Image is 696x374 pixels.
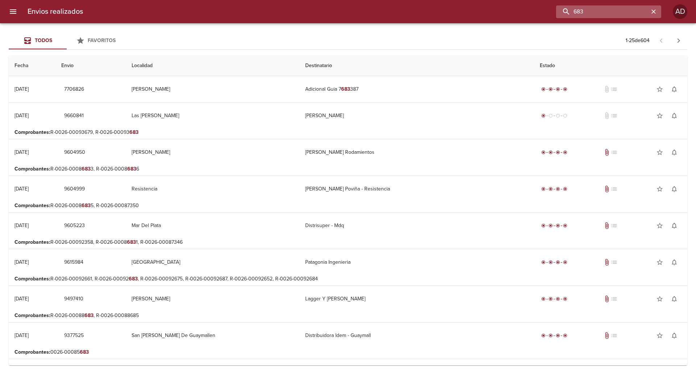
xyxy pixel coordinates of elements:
[28,6,83,17] h6: Envios realizados
[61,292,86,306] button: 9497410
[61,256,86,269] button: 9615984
[126,322,299,349] td: San [PERSON_NAME] De Guaymallen
[126,56,299,76] th: Localidad
[563,187,567,191] span: radio_button_checked
[14,312,681,319] p: R-0026-00088 , R-0026-00088685
[610,332,618,339] span: No tiene pedido asociado
[299,213,534,239] td: Distrisuper - Mdq
[541,223,546,228] span: radio_button_checked
[534,56,687,76] th: Estado
[548,223,553,228] span: radio_button_checked
[129,129,138,135] em: 683
[556,87,560,91] span: radio_button_checked
[610,295,618,303] span: No tiene pedido asociado
[88,37,116,44] span: Favoritos
[603,259,610,266] span: Tiene documentos adjuntos
[14,276,50,282] b: Comprobantes :
[540,112,569,119] div: Generado
[610,259,618,266] span: No tiene pedido asociado
[556,114,560,118] span: radio_button_unchecked
[671,259,678,266] span: notifications_none
[667,108,681,123] button: Activar notificaciones
[64,111,84,120] span: 9660841
[652,108,667,123] button: Agregar a favoritos
[64,221,85,230] span: 9605223
[341,86,350,92] em: 683
[9,56,55,76] th: Fecha
[610,149,618,156] span: No tiene pedido asociado
[61,146,88,159] button: 9604950
[61,109,87,123] button: 9660841
[14,239,681,246] p: R-0026-00092358, R-0026-0008 1, R-0026-00087346
[541,333,546,338] span: radio_button_checked
[126,249,299,275] td: [GEOGRAPHIC_DATA]
[14,149,29,155] div: [DATE]
[548,260,553,264] span: radio_button_checked
[80,349,89,355] em: 683
[14,239,50,245] b: Comprobantes :
[126,139,299,165] td: [PERSON_NAME]
[64,85,84,94] span: 7706826
[82,202,91,209] em: 683
[667,292,681,306] button: Activar notificaciones
[4,3,22,20] button: menu
[563,150,567,155] span: radio_button_checked
[541,297,546,301] span: radio_button_checked
[540,222,569,229] div: Entregado
[299,249,534,275] td: Patagonia Ingenieria
[299,286,534,312] td: Lagger Y [PERSON_NAME]
[548,297,553,301] span: radio_button_checked
[64,148,85,157] span: 9604950
[656,185,663,193] span: star_border
[667,82,681,96] button: Activar notificaciones
[656,295,663,303] span: star_border
[299,176,534,202] td: [PERSON_NAME] Poviña - Resistencia
[656,332,663,339] span: star_border
[61,83,87,96] button: 7706826
[548,150,553,155] span: radio_button_checked
[127,166,136,172] em: 683
[14,349,681,356] p: 0026-00085
[14,332,29,338] div: [DATE]
[610,86,618,93] span: No tiene pedido asociado
[548,87,553,91] span: radio_button_checked
[673,4,687,19] div: AD
[14,166,50,172] b: Comprobantes :
[541,87,546,91] span: radio_button_checked
[556,187,560,191] span: radio_button_checked
[610,112,618,119] span: No tiene pedido asociado
[14,165,681,173] p: R-0026-0008 3, R-0026-0008 6
[14,129,50,135] b: Comprobantes :
[563,333,567,338] span: radio_button_checked
[540,332,569,339] div: Entregado
[64,295,83,304] span: 9497410
[556,260,560,264] span: radio_button_checked
[603,112,610,119] span: No tiene documentos adjuntos
[129,276,138,282] em: 683
[540,259,569,266] div: Entregado
[563,297,567,301] span: radio_button_checked
[563,260,567,264] span: radio_button_checked
[14,202,50,209] b: Comprobantes :
[652,82,667,96] button: Agregar a favoritos
[667,255,681,270] button: Activar notificaciones
[656,149,663,156] span: star_border
[671,332,678,339] span: notifications_none
[610,222,618,229] span: No tiene pedido asociado
[603,149,610,156] span: Tiene documentos adjuntos
[652,218,667,233] button: Agregar a favoritos
[671,185,678,193] span: notifications_none
[671,112,678,119] span: notifications_none
[14,296,29,302] div: [DATE]
[541,150,546,155] span: radio_button_checked
[556,297,560,301] span: radio_button_checked
[603,86,610,93] span: No tiene documentos adjuntos
[35,37,52,44] span: Todos
[541,187,546,191] span: radio_button_checked
[55,56,125,76] th: Envio
[61,219,88,233] button: 9605223
[563,114,567,118] span: radio_button_unchecked
[127,239,136,245] em: 683
[667,218,681,233] button: Activar notificaciones
[603,222,610,229] span: Tiene documentos adjuntos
